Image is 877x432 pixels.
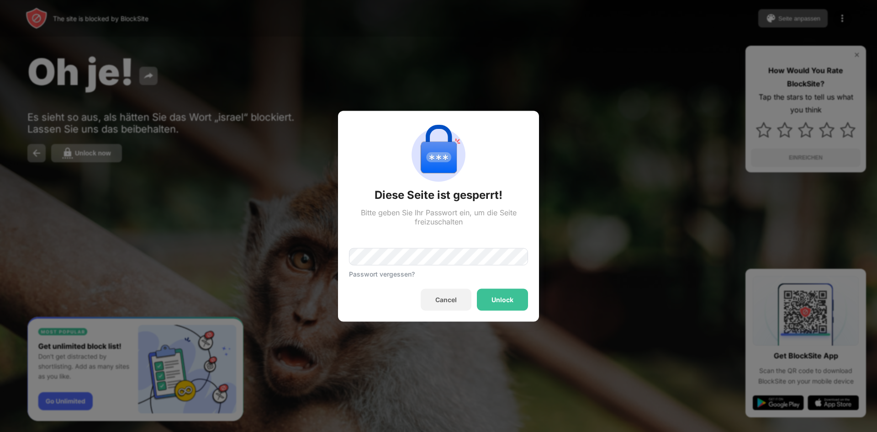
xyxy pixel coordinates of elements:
[491,296,513,303] div: Unlock
[406,122,471,187] img: password-protection.svg
[435,296,457,303] div: Cancel
[349,270,415,277] div: Passwort vergessen?
[375,187,502,202] div: Diese Seite ist gesperrt!
[349,208,528,226] div: Bitte geben Sie Ihr Passwort ein, um die Seite freizuschalten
